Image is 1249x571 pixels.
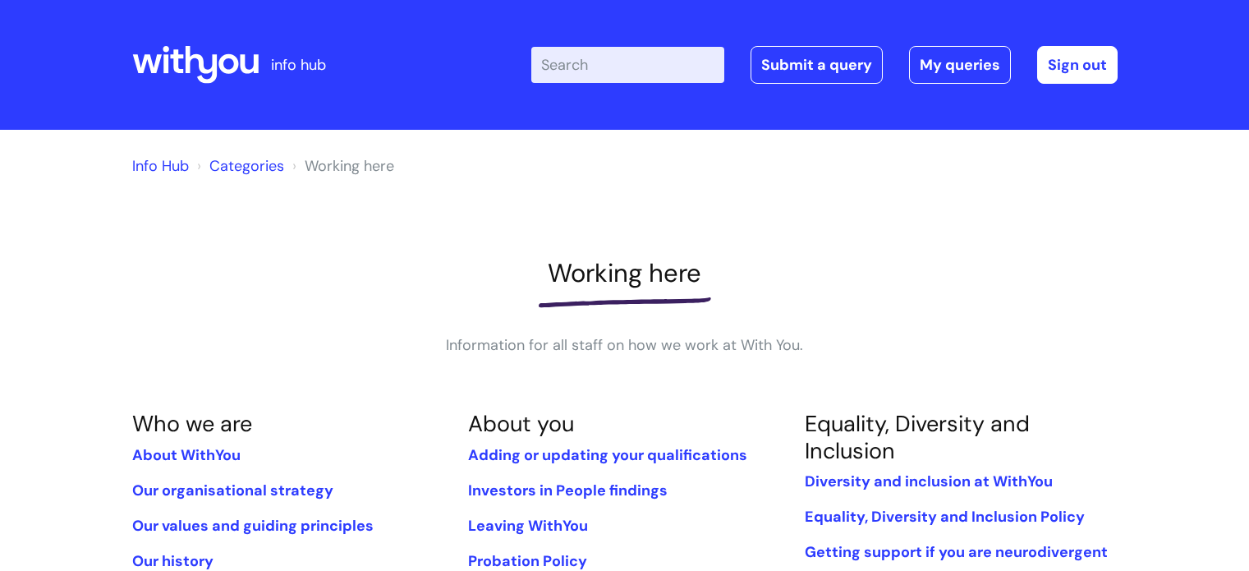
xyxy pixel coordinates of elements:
a: Our organisational strategy [132,481,333,500]
a: Info Hub [132,156,189,176]
a: Who we are [132,409,252,438]
h1: Working here [132,258,1118,288]
a: About you [468,409,574,438]
a: My queries [909,46,1011,84]
p: info hub [271,52,326,78]
a: Diversity and inclusion at WithYou [805,472,1053,491]
a: Our history [132,551,214,571]
a: Investors in People findings [468,481,668,500]
a: Our values and guiding principles [132,516,374,536]
a: About WithYou [132,445,241,465]
a: Sign out [1037,46,1118,84]
a: Leaving WithYou [468,516,588,536]
a: Getting support if you are neurodivergent [805,542,1108,562]
p: Information for all staff on how we work at With You. [379,332,871,358]
div: | - [531,46,1118,84]
li: Solution home [193,153,284,179]
a: Submit a query [751,46,883,84]
a: Adding or updating your qualifications [468,445,747,465]
a: Equality, Diversity and Inclusion Policy [805,507,1085,527]
a: Equality, Diversity and Inclusion [805,409,1030,464]
a: Categories [209,156,284,176]
li: Working here [288,153,394,179]
input: Search [531,47,724,83]
a: Probation Policy [468,551,587,571]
